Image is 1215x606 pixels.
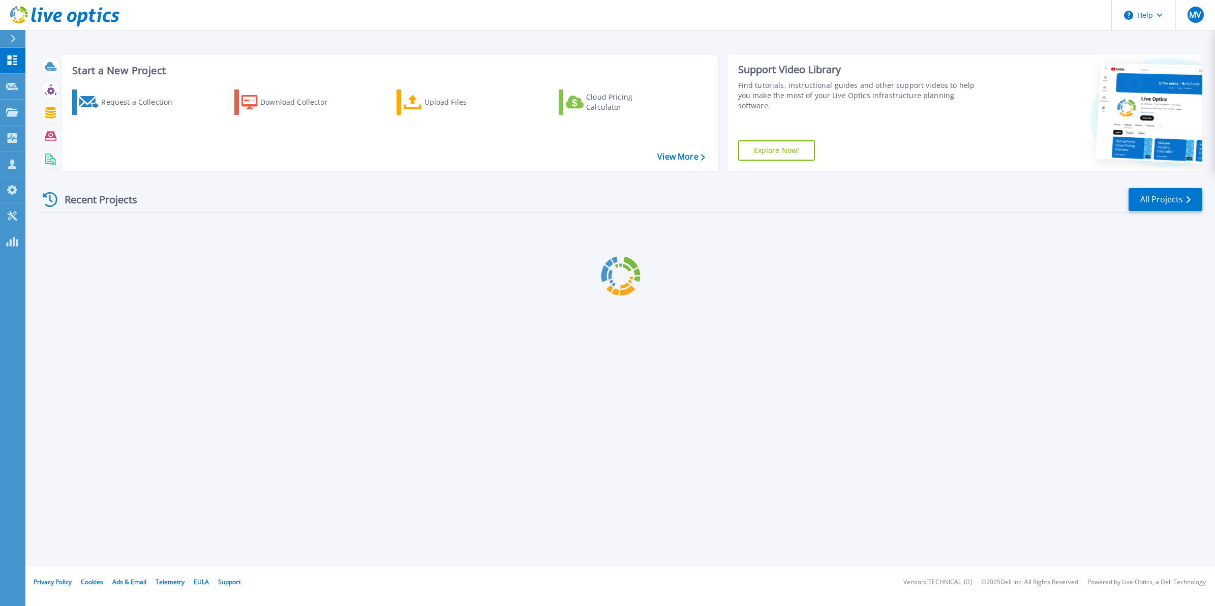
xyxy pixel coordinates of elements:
[72,65,705,76] h3: Start a New Project
[738,63,983,76] div: Support Video Library
[981,579,1078,586] li: © 2025 Dell Inc. All Rights Reserved
[1129,188,1202,211] a: All Projects
[34,578,72,586] a: Privacy Policy
[586,92,667,112] div: Cloud Pricing Calculator
[903,579,972,586] li: Version: [TECHNICAL_ID]
[156,578,185,586] a: Telemetry
[39,187,151,212] div: Recent Projects
[218,578,240,586] a: Support
[194,578,209,586] a: EULA
[1189,11,1201,19] span: MV
[738,80,983,111] div: Find tutorials, instructional guides and other support videos to help you make the most of your L...
[101,92,183,112] div: Request a Collection
[397,89,510,115] a: Upload Files
[424,92,506,112] div: Upload Files
[72,89,186,115] a: Request a Collection
[112,578,146,586] a: Ads & Email
[260,92,342,112] div: Download Collector
[559,89,672,115] a: Cloud Pricing Calculator
[81,578,103,586] a: Cookies
[657,152,705,162] a: View More
[234,89,348,115] a: Download Collector
[1087,579,1206,586] li: Powered by Live Optics, a Dell Technology
[738,140,815,161] a: Explore Now!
